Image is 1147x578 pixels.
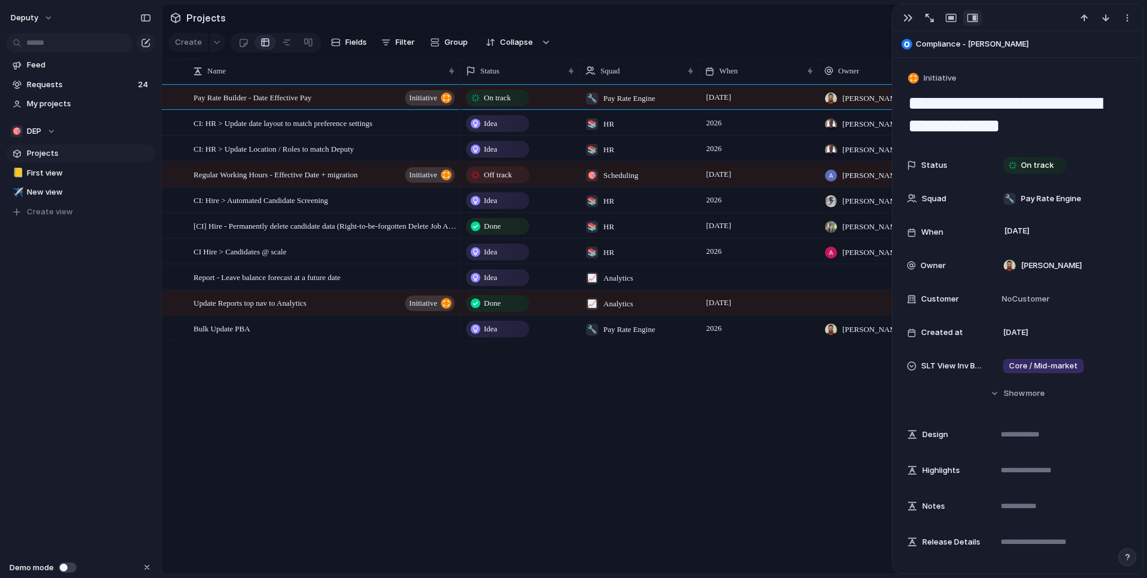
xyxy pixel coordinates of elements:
span: DEP [27,125,41,137]
span: HR [603,221,614,233]
div: 📚 [586,195,598,207]
span: 2026 [703,193,725,207]
span: CI Hire > Candidates @ scale [194,244,286,258]
span: When [921,226,943,238]
a: 📒First view [6,164,155,182]
span: [PERSON_NAME] [842,170,904,182]
span: New view [27,186,151,198]
span: Scheduling [603,170,639,182]
span: Idea [484,272,497,284]
div: 🎯 [11,125,23,137]
span: When [719,65,738,77]
span: Projects [184,7,228,29]
span: On track [1021,159,1054,171]
span: 24 [138,79,151,91]
span: [DATE] [703,167,734,182]
span: [PERSON_NAME] [842,144,904,156]
button: initiative [405,296,455,311]
span: Show [1004,388,1025,399]
div: 🔧 [586,324,598,336]
span: Demo mode [10,562,54,574]
span: Highlights [922,465,960,476]
span: Pay Rate Engine [1021,193,1081,205]
div: 🔧 [586,93,598,104]
span: [CI] Hire - Permanently delete candidate data (Right-to-be-forgotten Delete Job Application) [194,219,456,232]
span: Filter [395,36,415,48]
span: Update Reports top nav to Analytics [194,296,306,309]
span: Owner [921,260,946,272]
span: [PERSON_NAME] [842,324,904,336]
span: CI: HR > Update Location / Roles to match Deputy [194,142,354,155]
span: Idea [484,246,497,258]
span: Idea [484,323,497,335]
span: Group [444,36,468,48]
span: Status [480,65,499,77]
button: 🎯DEP [6,122,155,140]
span: Core / Mid-market [1009,360,1078,372]
button: Filter [376,33,419,52]
span: Customer [921,293,959,305]
span: Fields [345,36,367,48]
span: [PERSON_NAME] [842,195,904,207]
span: Feed [27,59,151,71]
span: [PERSON_NAME] [PERSON_NAME] [842,221,933,233]
span: Status [921,159,947,171]
button: 📒 [11,167,23,179]
button: initiative [405,167,455,183]
span: HR [603,195,614,207]
button: Collapse [479,33,539,52]
span: initiative [409,295,437,312]
span: [DATE] [703,219,734,233]
span: Idea [484,195,497,207]
div: 📚 [586,221,598,233]
span: Squad [600,65,620,77]
span: Done [484,220,501,232]
span: Idea [484,143,497,155]
span: Collapse [500,36,533,48]
button: Fields [326,33,372,52]
a: Projects [6,144,155,162]
span: Analytics [603,298,633,310]
div: 📚 [586,247,598,259]
button: initiative [405,90,455,106]
span: Initiative [924,72,956,84]
span: Pay Rate Builder - Date Effective Pay [194,90,312,104]
span: [PERSON_NAME] [1021,260,1082,272]
button: Compliance - [PERSON_NAME] [898,35,1137,54]
a: ✈️New view [6,183,155,201]
span: initiative [409,90,437,106]
a: Feed [6,56,155,74]
span: Requests [27,79,134,91]
span: CI: HR > Update date layout to match preference settings [194,116,372,130]
a: Requests24 [6,76,155,94]
span: HR [603,144,614,156]
span: Design [922,429,948,441]
span: [DATE] [703,90,734,104]
div: 📚 [586,118,598,130]
a: My projects [6,95,155,113]
button: deputy [5,8,59,27]
span: 2026 [703,321,725,336]
span: [DATE] [1003,327,1028,339]
div: 📈 [586,298,598,310]
span: No Customer [998,293,1050,305]
span: First view [27,167,151,179]
span: [DATE] [1001,224,1033,238]
span: Compliance - [PERSON_NAME] [916,38,1137,50]
span: [PERSON_NAME] [842,247,904,259]
span: Regular Working Hours - Effective Date + migration [194,167,358,181]
div: 📒 [13,166,21,180]
button: Create view [6,203,155,221]
span: Created at [921,327,963,339]
span: Pay Rate Engine [603,93,655,104]
span: [PERSON_NAME] [842,118,904,130]
span: Name [207,65,226,77]
span: initiative [409,167,437,183]
span: [DATE] [703,296,734,310]
span: Idea [484,118,497,130]
span: CI: Hire > Automated Candidate Screening [194,193,328,207]
span: 2026 [703,142,725,156]
span: Owner [838,65,859,77]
